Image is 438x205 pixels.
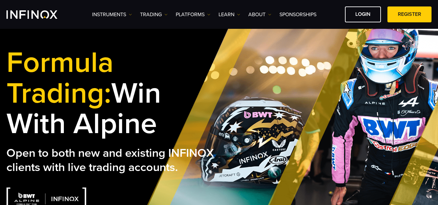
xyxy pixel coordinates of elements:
[92,11,132,18] a: Instruments
[6,45,161,142] strong: Win with Alpine
[6,45,113,111] span: Formula Trading:
[248,11,271,18] a: ABOUT
[387,6,432,22] a: REGISTER
[219,11,240,18] a: Learn
[140,11,168,18] a: TRADING
[176,11,210,18] a: PLATFORMS
[6,10,73,19] a: INFINOX Logo
[279,11,316,18] a: SPONSORSHIPS
[6,146,214,174] strong: Open to both new and existing INFINOX clients with live trading accounts.
[345,6,381,22] a: LOGIN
